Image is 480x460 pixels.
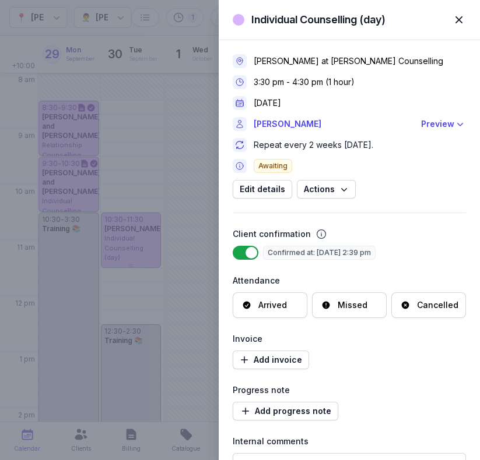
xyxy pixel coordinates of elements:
[258,299,287,311] div: Arrived
[421,117,454,131] div: Preview
[254,117,414,131] a: [PERSON_NAME]
[421,117,466,131] button: Preview
[233,383,466,397] div: Progress note
[254,159,292,173] span: Awaiting
[251,13,386,27] div: Individual Counselling (day)
[254,55,443,67] div: [PERSON_NAME] at [PERSON_NAME] Counselling
[233,180,292,199] button: Edit details
[263,246,376,260] span: Confirmed at: [DATE] 2:39 pm
[297,180,356,199] button: Actions
[233,332,466,346] div: Invoice
[233,434,466,448] div: Internal comments
[417,299,458,311] div: Cancelled
[254,76,355,88] div: 3:30 pm - 4:30 pm (1 hour)
[233,274,466,288] div: Attendance
[254,139,373,151] div: Repeat every 2 weeks [DATE].
[240,182,285,196] span: Edit details
[254,97,281,109] div: [DATE]
[240,404,331,418] span: Add progress note
[240,353,302,367] span: Add invoice
[233,227,311,241] div: Client confirmation
[338,299,367,311] div: Missed
[304,182,349,196] span: Actions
